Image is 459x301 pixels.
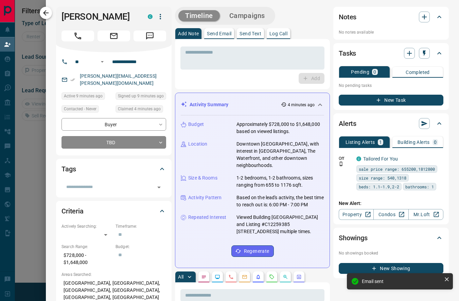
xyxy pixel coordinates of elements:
a: Property [339,209,374,220]
h2: Tasks [339,48,356,59]
button: Regenerate [231,245,274,257]
span: bathrooms: 1 [405,183,434,190]
svg: Opportunities [283,274,288,280]
svg: Push Notification Only [339,162,343,166]
div: Alerts [339,115,443,132]
svg: Agent Actions [296,274,302,280]
p: Send Email [207,31,231,36]
div: Tasks [339,45,443,61]
p: Budget [188,121,204,128]
span: beds: 1.1-1.9,2-2 [359,183,399,190]
button: Open [154,183,164,192]
p: Timeframe: [116,223,166,229]
h2: Criteria [61,206,84,217]
h2: Showings [339,232,368,243]
p: Pending [351,70,369,74]
p: New Alert: [339,200,443,207]
p: 0 [373,70,376,74]
div: condos.ca [356,156,361,161]
div: Notes [339,9,443,25]
div: Wed Oct 15 2025 [116,92,166,102]
p: No notes available [339,29,443,35]
button: Campaigns [223,10,272,21]
svg: Listing Alerts [255,274,261,280]
span: Claimed 4 minutes ago [118,106,161,112]
p: $728,000 - $1,648,000 [61,250,112,268]
p: Based on the lead's activity, the best time to reach out is: 6:00 PM - 7:00 PM [236,194,324,208]
p: Activity Pattern [188,194,222,201]
p: Budget: [116,244,166,250]
span: sale price range: 655200,1812800 [359,166,435,172]
span: Contacted - Never [64,106,96,112]
p: Completed [406,70,430,75]
button: New Showing [339,263,443,274]
span: Signed up 9 minutes ago [118,93,164,99]
p: No pending tasks [339,80,443,91]
p: Off [339,155,352,162]
div: Activity Summary4 minutes ago [181,98,324,111]
p: Log Call [269,31,287,36]
p: Actively Searching: [61,223,112,229]
div: condos.ca [148,14,153,19]
p: Add Note [178,31,199,36]
p: Areas Searched: [61,271,166,278]
h1: [PERSON_NAME] [61,11,138,22]
svg: Emails [242,274,247,280]
div: Criteria [61,203,166,219]
div: Wed Oct 15 2025 [61,92,112,102]
a: Tailored For You [363,156,398,162]
svg: Notes [201,274,207,280]
a: Condos [373,209,408,220]
p: All [178,275,183,279]
span: size range: 540,1318 [359,174,406,181]
div: TBD [61,136,166,149]
p: Search Range: [61,244,112,250]
p: 4 minutes ago [288,102,315,108]
p: Building Alerts [398,140,430,145]
p: Downtown [GEOGRAPHIC_DATA], with interest in [GEOGRAPHIC_DATA], The Waterfront, and other downtow... [236,140,324,169]
p: Listing Alerts [346,140,375,145]
svg: Calls [228,274,234,280]
p: Activity Summary [190,101,228,108]
p: Repeated Interest [188,214,226,221]
div: Email sent [362,279,441,284]
div: Tags [61,161,166,177]
p: Viewed Building [GEOGRAPHIC_DATA] and Listing #C12259385 [STREET_ADDRESS] multiple times. [236,214,324,235]
h2: Tags [61,164,76,174]
svg: Requests [269,274,275,280]
span: Message [134,31,166,41]
svg: Lead Browsing Activity [215,274,220,280]
p: Send Text [240,31,261,36]
span: Email [98,31,130,41]
button: Timeline [178,10,220,21]
a: [PERSON_NAME][EMAIL_ADDRESS][PERSON_NAME][DOMAIN_NAME] [80,73,157,86]
p: 1 [379,140,382,145]
h2: Notes [339,12,356,22]
p: No showings booked [339,250,443,256]
p: 1-2 bedrooms, 1-2 bathrooms, sizes ranging from 655 to 1176 sqft. [236,174,324,189]
div: Showings [339,230,443,246]
p: Location [188,140,207,148]
span: Active 9 minutes ago [64,93,103,99]
svg: Email Verified [70,77,75,82]
div: Wed Oct 15 2025 [116,105,166,115]
p: Size & Rooms [188,174,217,182]
button: New Task [339,95,443,106]
button: Open [98,58,106,66]
span: Call [61,31,94,41]
h2: Alerts [339,118,356,129]
a: Mr.Loft [408,209,443,220]
div: Buyer [61,118,166,131]
p: 0 [434,140,437,145]
p: Approximately $728,000 to $1,648,000 based on viewed listings. [236,121,324,135]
